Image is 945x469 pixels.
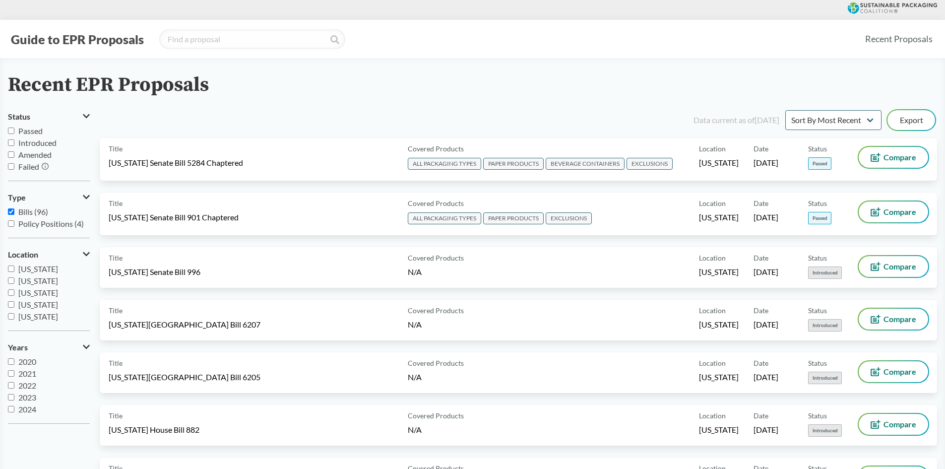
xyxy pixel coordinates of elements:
input: Introduced [8,139,14,146]
button: Compare [859,309,928,330]
span: Location [699,143,726,154]
span: Date [754,358,768,368]
span: Status [808,143,827,154]
span: [DATE] [754,212,778,223]
button: Compare [859,361,928,382]
input: 2023 [8,394,14,401]
input: [US_STATE] [8,277,14,284]
span: EXCLUSIONS [546,212,592,224]
span: [DATE] [754,157,778,168]
span: N/A [408,267,422,276]
span: PAPER PRODUCTS [483,212,544,224]
span: Covered Products [408,410,464,421]
input: 2022 [8,382,14,389]
input: Bills (96) [8,208,14,215]
span: 2022 [18,381,36,390]
input: 2020 [8,358,14,365]
span: Compare [883,263,916,270]
span: Passed [808,212,831,224]
span: Covered Products [408,358,464,368]
span: Date [754,253,768,263]
span: Compare [883,420,916,428]
input: Passed [8,128,14,134]
span: Location [699,253,726,263]
span: Covered Products [408,198,464,208]
h2: Recent EPR Proposals [8,74,209,96]
span: Introduced [808,372,842,384]
span: Covered Products [408,143,464,154]
input: [US_STATE] [8,289,14,296]
span: Location [699,410,726,421]
span: Introduced [808,267,842,279]
span: [US_STATE] [18,312,58,321]
button: Years [8,339,90,356]
span: Status [808,305,827,316]
span: [US_STATE] [18,288,58,297]
button: Compare [859,256,928,277]
span: [US_STATE] Senate Bill 901 Chaptered [109,212,239,223]
span: Status [8,112,30,121]
span: Covered Products [408,305,464,316]
input: 2021 [8,370,14,377]
span: [US_STATE] [18,300,58,309]
span: Compare [883,153,916,161]
span: EXCLUSIONS [627,158,673,170]
span: Policy Positions (4) [18,219,84,228]
span: Compare [883,315,916,323]
span: Date [754,143,768,154]
span: Status [808,198,827,208]
input: 2024 [8,406,14,412]
span: N/A [408,372,422,382]
span: Status [808,358,827,368]
span: Location [699,198,726,208]
span: Introduced [808,424,842,437]
span: [US_STATE] [699,319,739,330]
span: Bills (96) [18,207,48,216]
span: Type [8,193,26,202]
span: Failed [18,162,39,171]
span: 2024 [18,404,36,414]
button: Compare [859,147,928,168]
span: Location [699,358,726,368]
span: Covered Products [408,253,464,263]
span: Title [109,198,123,208]
div: Data current as of [DATE] [693,114,779,126]
button: Export [887,110,935,130]
span: [US_STATE][GEOGRAPHIC_DATA] Bill 6207 [109,319,260,330]
span: 2021 [18,369,36,378]
span: ALL PACKAGING TYPES [408,212,481,224]
span: [DATE] [754,319,778,330]
span: [US_STATE] [699,424,739,435]
span: 2020 [18,357,36,366]
span: 2023 [18,393,36,402]
a: Recent Proposals [861,28,937,50]
input: Failed [8,163,14,170]
input: Find a proposal [159,29,345,49]
span: Title [109,253,123,263]
span: [DATE] [754,424,778,435]
input: Policy Positions (4) [8,220,14,227]
button: Compare [859,201,928,222]
span: Location [699,305,726,316]
input: [US_STATE] [8,313,14,320]
span: [US_STATE][GEOGRAPHIC_DATA] Bill 6205 [109,372,260,383]
span: [US_STATE] [699,372,739,383]
span: Compare [883,368,916,376]
span: [US_STATE] [699,267,739,277]
span: BEVERAGE CONTAINERS [546,158,625,170]
span: Passed [18,126,43,135]
span: [US_STATE] [18,264,58,273]
span: Date [754,198,768,208]
input: [US_STATE] [8,301,14,308]
span: Years [8,343,28,352]
span: [US_STATE] [699,212,739,223]
span: N/A [408,320,422,329]
span: Date [754,305,768,316]
span: [DATE] [754,267,778,277]
span: Passed [808,157,831,170]
span: Title [109,143,123,154]
span: [DATE] [754,372,778,383]
span: Title [109,410,123,421]
button: Location [8,246,90,263]
span: N/A [408,425,422,434]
